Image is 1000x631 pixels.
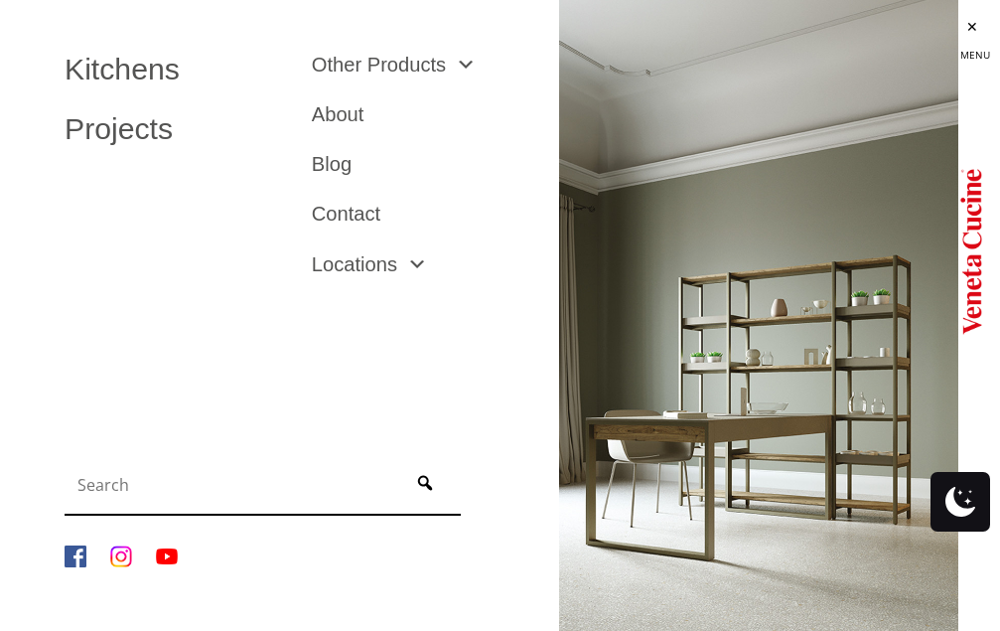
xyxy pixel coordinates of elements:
img: YouTube [156,546,178,567]
a: About [312,104,529,124]
a: Contact [312,204,529,224]
a: Kitchens [65,55,282,84]
input: Search [70,465,394,505]
a: Projects [65,114,282,144]
img: Instagram [110,546,132,567]
a: Other Products [312,55,476,75]
img: Facebook [65,546,86,567]
a: Locations [312,254,427,274]
a: Blog [312,154,529,174]
img: Logo [960,161,982,340]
